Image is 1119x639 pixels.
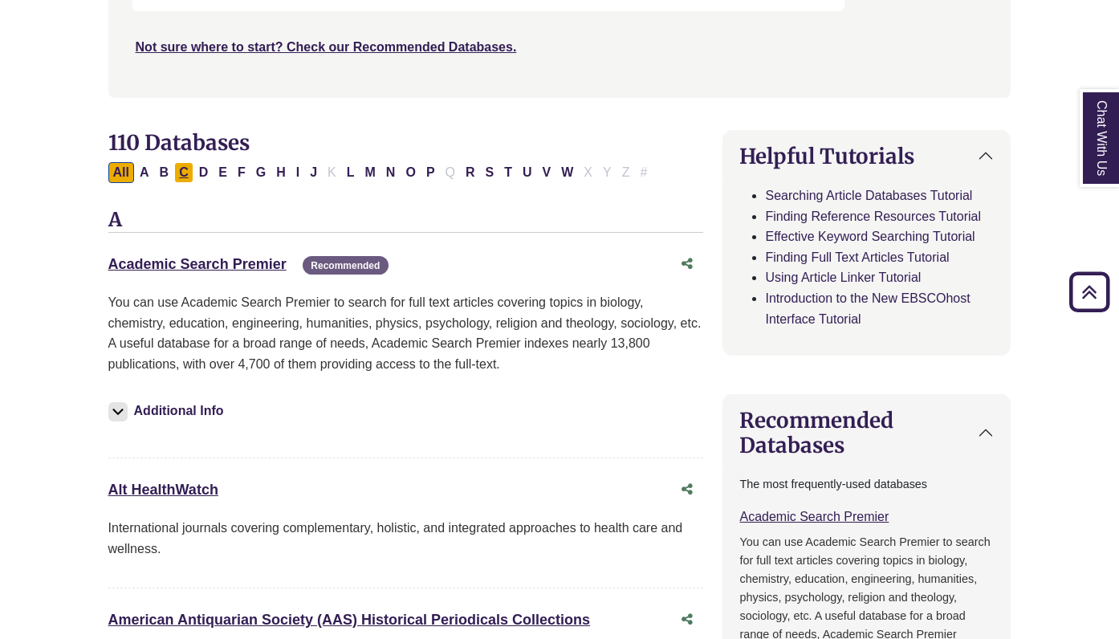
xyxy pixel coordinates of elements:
button: Filter Results B [155,162,174,183]
span: 110 Databases [108,129,250,156]
button: Filter Results D [194,162,214,183]
button: Share this database [671,249,703,279]
span: Recommended [303,256,388,275]
p: You can use Academic Search Premier to search for full text articles covering topics in biology, ... [108,292,704,374]
button: Filter Results T [499,162,517,183]
button: Additional Info [108,400,229,422]
h3: A [108,209,704,233]
button: Filter Results H [271,162,291,183]
button: Filter Results L [342,162,360,183]
button: Filter Results P [421,162,440,183]
a: Effective Keyword Searching Tutorial [765,230,975,243]
button: Filter Results V [538,162,556,183]
p: The most frequently-used databases [739,475,994,494]
button: Filter Results I [291,162,304,183]
button: Filter Results E [214,162,232,183]
a: Not sure where to start? Check our Recommended Databases. [136,40,517,54]
a: Introduction to the New EBSCOhost Interface Tutorial [765,291,970,326]
button: Helpful Tutorials [723,131,1010,181]
button: Filter Results G [251,162,271,183]
button: Share this database [671,474,703,505]
p: International journals covering complementary, holistic, and integrated approaches to health care... [108,518,704,559]
button: Share this database [671,604,703,635]
a: Academic Search Premier [739,510,889,523]
button: Filter Results S [481,162,499,183]
button: Filter Results O [401,162,420,183]
div: Alpha-list to filter by first letter of database name [108,165,654,178]
button: Filter Results C [174,162,193,183]
button: Filter Results J [305,162,322,183]
a: Using Article Linker Tutorial [765,271,921,284]
button: Filter Results R [461,162,480,183]
button: Filter Results U [518,162,537,183]
button: Recommended Databases [723,395,1010,470]
button: Filter Results N [381,162,401,183]
a: American Antiquarian Society (AAS) Historical Periodicals Collections [108,612,591,628]
button: Filter Results W [556,162,578,183]
button: Filter Results F [233,162,250,183]
a: Finding Full Text Articles Tutorial [765,250,949,264]
a: Back to Top [1064,281,1115,303]
a: Alt HealthWatch [108,482,218,498]
button: All [108,162,134,183]
button: Filter Results A [135,162,154,183]
button: Filter Results M [360,162,380,183]
a: Searching Article Databases Tutorial [765,189,972,202]
a: Finding Reference Resources Tutorial [765,210,981,223]
a: Academic Search Premier [108,256,287,272]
